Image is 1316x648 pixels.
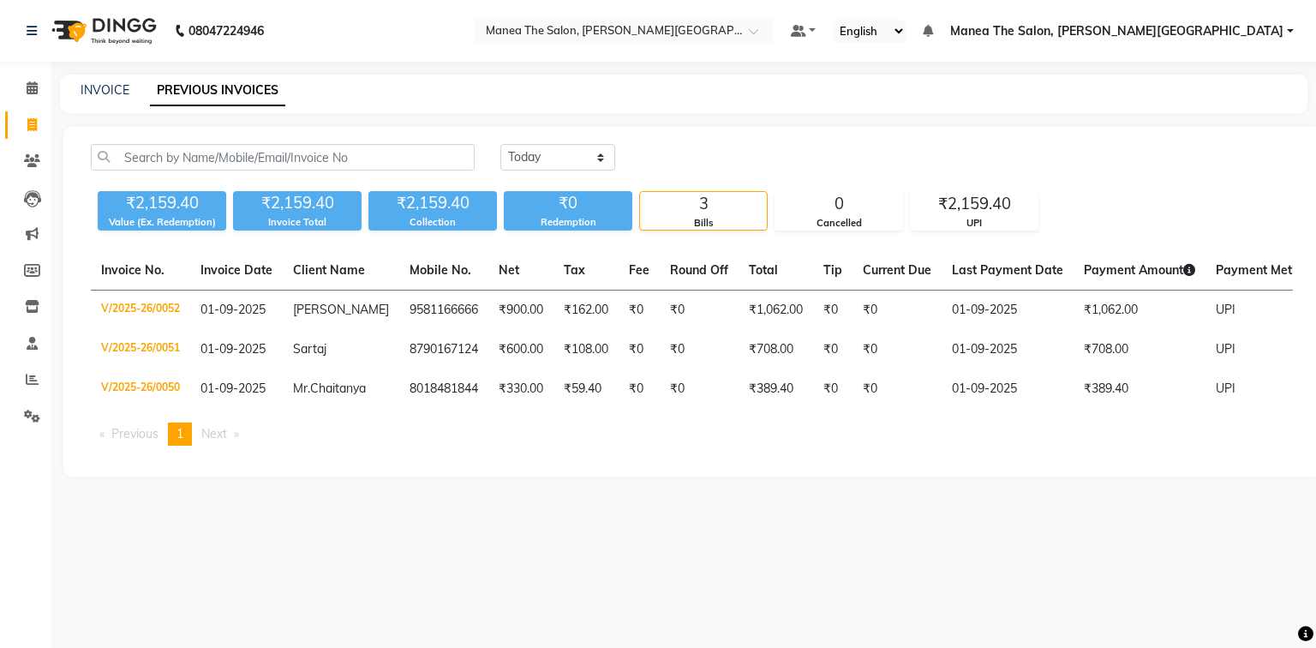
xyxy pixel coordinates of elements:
[81,82,129,98] a: INVOICE
[813,369,852,409] td: ₹0
[1216,381,1235,396] span: UPI
[499,262,519,278] span: Net
[368,215,497,230] div: Collection
[619,291,660,331] td: ₹0
[200,341,266,357] span: 01-09-2025
[640,192,767,216] div: 3
[852,291,942,331] td: ₹0
[852,330,942,369] td: ₹0
[1074,330,1205,369] td: ₹708.00
[200,302,266,317] span: 01-09-2025
[91,291,190,331] td: V/2025-26/0052
[1084,262,1195,278] span: Payment Amount
[1216,341,1235,357] span: UPI
[1074,369,1205,409] td: ₹389.40
[942,330,1074,369] td: 01-09-2025
[739,369,813,409] td: ₹389.40
[640,216,767,231] div: Bills
[619,330,660,369] td: ₹0
[660,369,739,409] td: ₹0
[201,426,227,441] span: Next
[98,191,226,215] div: ₹2,159.40
[629,262,649,278] span: Fee
[739,330,813,369] td: ₹708.00
[852,369,942,409] td: ₹0
[863,262,931,278] span: Current Due
[91,144,475,171] input: Search by Name/Mobile/Email/Invoice No
[293,262,365,278] span: Client Name
[488,330,553,369] td: ₹600.00
[553,330,619,369] td: ₹108.00
[293,341,326,357] span: Sartaj
[368,191,497,215] div: ₹2,159.40
[952,262,1063,278] span: Last Payment Date
[111,426,159,441] span: Previous
[150,75,285,106] a: PREVIOUS INVOICES
[504,191,632,215] div: ₹0
[188,7,264,55] b: 08047224946
[44,7,161,55] img: logo
[813,330,852,369] td: ₹0
[200,262,272,278] span: Invoice Date
[739,291,813,331] td: ₹1,062.00
[91,330,190,369] td: V/2025-26/0051
[950,22,1283,40] span: Manea The Salon, [PERSON_NAME][GEOGRAPHIC_DATA]
[399,369,488,409] td: 8018481844
[1216,302,1235,317] span: UPI
[233,215,362,230] div: Invoice Total
[293,302,389,317] span: [PERSON_NAME]
[176,426,183,441] span: 1
[91,369,190,409] td: V/2025-26/0050
[200,381,266,396] span: 01-09-2025
[911,192,1038,216] div: ₹2,159.40
[660,330,739,369] td: ₹0
[619,369,660,409] td: ₹0
[410,262,471,278] span: Mobile No.
[233,191,362,215] div: ₹2,159.40
[504,215,632,230] div: Redemption
[293,381,366,396] span: Mr.Chaitanya
[101,262,164,278] span: Invoice No.
[942,369,1074,409] td: 01-09-2025
[91,423,1293,446] nav: Pagination
[553,291,619,331] td: ₹162.00
[775,216,902,231] div: Cancelled
[775,192,902,216] div: 0
[813,291,852,331] td: ₹0
[488,369,553,409] td: ₹330.00
[399,330,488,369] td: 8790167124
[399,291,488,331] td: 9581166666
[660,291,739,331] td: ₹0
[749,262,778,278] span: Total
[942,291,1074,331] td: 01-09-2025
[823,262,842,278] span: Tip
[564,262,585,278] span: Tax
[98,215,226,230] div: Value (Ex. Redemption)
[911,216,1038,231] div: UPI
[488,291,553,331] td: ₹900.00
[1074,291,1205,331] td: ₹1,062.00
[553,369,619,409] td: ₹59.40
[670,262,728,278] span: Round Off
